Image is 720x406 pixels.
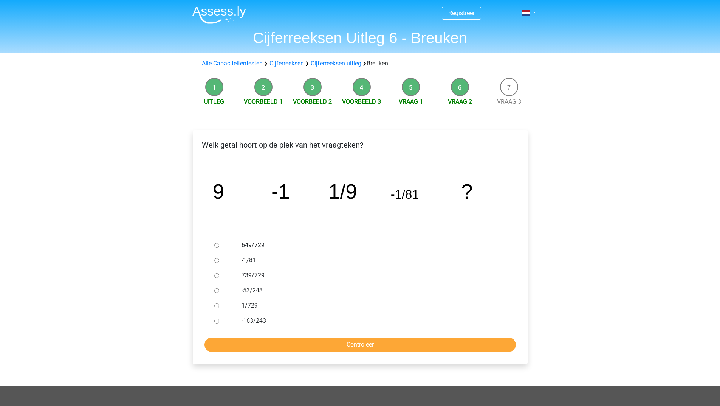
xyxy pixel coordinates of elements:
[242,286,503,295] label: -53/243
[192,6,246,24] img: Assessly
[242,316,503,325] label: -163/243
[204,338,516,352] input: Controleer
[199,59,522,68] div: Breuken
[399,98,423,105] a: Vraag 1
[242,256,503,265] label: -1/81
[448,9,475,17] a: Registreer
[390,187,419,201] tspan: -1/81
[269,60,304,67] a: Cijferreeksen
[242,241,503,250] label: 649/729
[212,180,224,203] tspan: 9
[271,180,290,203] tspan: -1
[242,271,503,280] label: 739/729
[448,98,472,105] a: Vraag 2
[242,301,503,310] label: 1/729
[204,98,224,105] a: Uitleg
[202,60,263,67] a: Alle Capaciteitentesten
[186,29,534,47] h1: Cijferreeksen Uitleg 6 - Breuken
[311,60,361,67] a: Cijferreeksen uitleg
[199,139,522,151] p: Welk getal hoort op de plek van het vraagteken?
[497,98,521,105] a: Vraag 3
[293,98,332,105] a: Voorbeeld 2
[244,98,283,105] a: Voorbeeld 1
[328,180,357,203] tspan: 1/9
[342,98,381,105] a: Voorbeeld 3
[461,180,472,203] tspan: ?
